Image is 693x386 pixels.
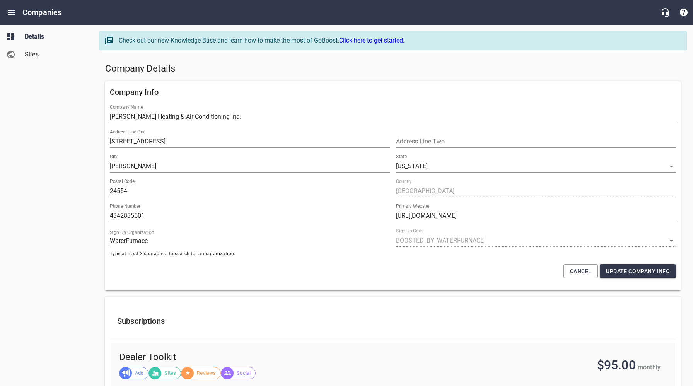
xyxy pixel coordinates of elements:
button: Cancel [563,264,598,278]
span: Details [25,32,84,41]
span: Sites [25,50,84,59]
label: Postal Code [110,179,135,184]
span: Dealer Toolkit [119,351,420,364]
span: Update Company Info [606,266,670,276]
span: Social [232,369,255,377]
button: Live Chat [656,3,674,22]
input: Start typing to search organizations [110,235,390,247]
label: Country [396,179,412,184]
div: Social [221,367,256,379]
button: Open drawer [2,3,20,22]
label: Company Name [110,105,143,109]
div: Check out our new Knowledge Base and learn how to make the most of GoBoost. [119,36,679,45]
span: $95.00 [597,358,636,372]
div: Reviews [181,367,221,379]
label: City [110,154,118,159]
label: Address Line One [110,130,145,134]
label: State [396,154,407,159]
span: Ads [130,369,148,377]
span: Type at least 3 characters to search for an organization. [110,250,390,258]
span: Cancel [570,266,591,276]
h5: Company Details [105,63,681,75]
label: Phone Number [110,204,140,208]
h6: Subscriptions [117,315,669,327]
a: Click here to get started. [339,37,405,44]
span: monthly [638,364,661,371]
button: Update Company Info [600,264,676,278]
label: Primary Website [396,204,429,208]
label: Sign Up Code [396,229,423,233]
span: Reviews [192,369,220,377]
h6: Company Info [110,86,676,98]
div: Ads [119,367,148,379]
button: Support Portal [674,3,693,22]
div: Sites [148,367,181,379]
span: Sites [160,369,181,377]
h6: Companies [22,6,61,19]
